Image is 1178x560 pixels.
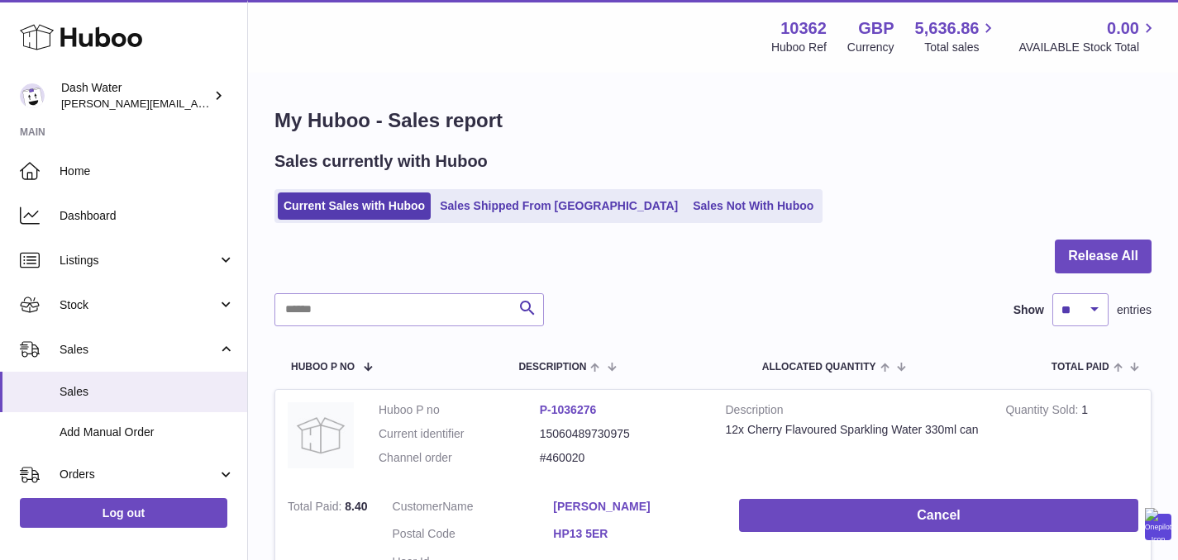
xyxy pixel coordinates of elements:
[61,80,210,112] div: Dash Water
[1107,17,1139,40] span: 0.00
[60,425,235,440] span: Add Manual Order
[60,164,235,179] span: Home
[291,362,355,373] span: Huboo P no
[847,40,894,55] div: Currency
[20,83,45,108] img: james@dash-water.com
[393,499,554,519] dt: Name
[924,40,998,55] span: Total sales
[553,499,714,515] a: [PERSON_NAME]
[1013,302,1044,318] label: Show
[278,192,431,220] a: Current Sales with Huboo
[915,17,980,40] span: 5,636.86
[60,342,217,358] span: Sales
[61,97,331,110] span: [PERSON_NAME][EMAIL_ADDRESS][DOMAIN_NAME]
[1052,362,1109,373] span: Total paid
[20,498,227,528] a: Log out
[345,500,367,513] span: 8.40
[393,526,554,546] dt: Postal Code
[518,362,586,373] span: Description
[1018,40,1158,55] span: AVAILABLE Stock Total
[393,500,443,513] span: Customer
[1018,17,1158,55] a: 0.00 AVAILABLE Stock Total
[379,450,540,466] dt: Channel order
[60,253,217,268] span: Listings
[726,402,981,422] strong: Description
[726,422,981,438] div: 12x Cherry Flavoured Sparkling Water 330ml can
[540,450,701,466] dd: #460020
[60,297,217,313] span: Stock
[1005,403,1081,420] strong: Quantity Sold
[274,107,1152,134] h1: My Huboo - Sales report
[915,17,999,55] a: 5,636.86 Total sales
[780,17,827,40] strong: 10362
[274,150,488,173] h2: Sales currently with Huboo
[60,208,235,224] span: Dashboard
[288,500,345,517] strong: Total Paid
[687,192,819,220] a: Sales Not With Huboo
[60,384,235,400] span: Sales
[434,192,684,220] a: Sales Shipped From [GEOGRAPHIC_DATA]
[1117,302,1152,318] span: entries
[379,402,540,418] dt: Huboo P no
[553,526,714,542] a: HP13 5ER
[993,390,1151,486] td: 1
[739,499,1138,533] button: Cancel
[60,467,217,482] span: Orders
[771,40,827,55] div: Huboo Ref
[379,426,540,442] dt: Current identifier
[762,362,876,373] span: ALLOCATED Quantity
[1055,240,1152,273] button: Release All
[540,426,701,442] dd: 15060489730975
[288,402,354,468] img: no-photo.jpg
[540,403,597,416] a: P-1036276
[858,17,894,40] strong: GBP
